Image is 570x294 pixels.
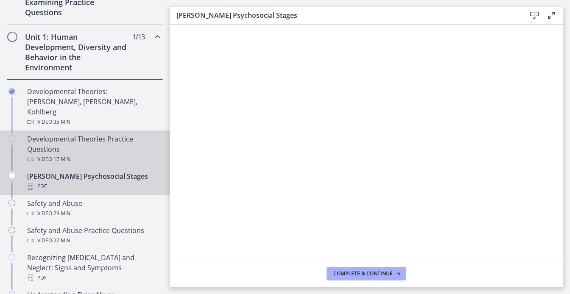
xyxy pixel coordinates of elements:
[8,88,15,95] i: Completed
[176,10,512,20] h3: [PERSON_NAME] Psychosocial Stages
[27,171,159,191] div: [PERSON_NAME] Psychosocial Stages
[333,270,393,277] span: Complete & continue
[27,154,159,164] div: Video
[52,117,70,127] span: · 35 min
[27,117,159,127] div: Video
[27,181,159,191] div: PDF
[27,134,159,164] div: Developmental Theories Practice Questions
[52,208,70,219] span: · 29 min
[27,252,159,283] div: Recognizing [MEDICAL_DATA] and Neglect: Signs and Symptoms
[27,273,159,283] div: PDF
[52,154,70,164] span: · 17 min
[25,32,129,72] h2: Unit 1: Human Development, Diversity and Behavior in the Environment
[27,198,159,219] div: Safety and Abuse
[327,267,406,280] button: Complete & continue
[27,225,159,246] div: Safety and Abuse Practice Questions
[27,208,159,219] div: Video
[52,236,70,246] span: · 22 min
[27,86,159,127] div: Developmental Theories: [PERSON_NAME], [PERSON_NAME], Kohlberg
[27,236,159,246] div: Video
[132,32,145,42] span: 1 / 13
